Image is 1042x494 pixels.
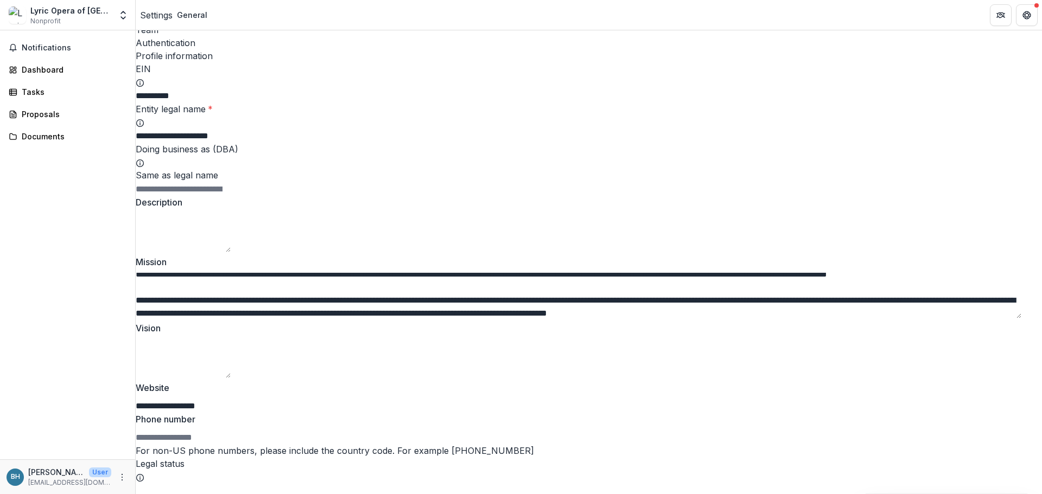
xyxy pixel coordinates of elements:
nav: breadcrumb [140,7,212,23]
button: More [116,471,129,484]
div: Bryan Hulscher [11,473,20,480]
span: Notifications [22,43,126,53]
a: Dashboard [4,61,131,79]
a: Authentication [136,36,1042,49]
span: Same as legal name [136,170,218,181]
div: Documents [22,131,122,142]
button: Get Help [1016,4,1038,26]
a: Settings [140,9,173,22]
label: Doing business as (DBA) [136,144,238,155]
label: Phone number [136,413,1035,426]
div: Proposals [22,108,122,120]
label: Entity legal name [136,104,213,114]
label: Description [136,196,1035,209]
h2: Profile information [136,49,1042,62]
label: Mission [136,255,1035,268]
p: User [89,467,111,477]
label: Website [136,381,1035,394]
p: [EMAIL_ADDRESS][DOMAIN_NAME] [28,478,111,487]
p: [PERSON_NAME] [28,466,85,478]
button: Notifications [4,39,131,56]
div: Lyric Opera of [GEOGRAPHIC_DATA] [30,5,111,16]
a: Proposals [4,105,131,123]
button: Open entity switcher [116,4,131,26]
label: Vision [136,322,1035,335]
button: Partners [990,4,1012,26]
label: Legal status [136,458,185,469]
div: Dashboard [22,64,122,75]
span: Nonprofit [30,16,61,26]
div: For non-US phone numbers, please include the country code. For example [PHONE_NUMBER] [136,444,1042,457]
div: Tasks [22,86,122,98]
img: Lyric Opera of Chicago [9,7,26,24]
label: EIN [136,63,151,74]
a: Tasks [4,83,131,101]
a: Documents [4,127,131,145]
div: General [177,9,207,21]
